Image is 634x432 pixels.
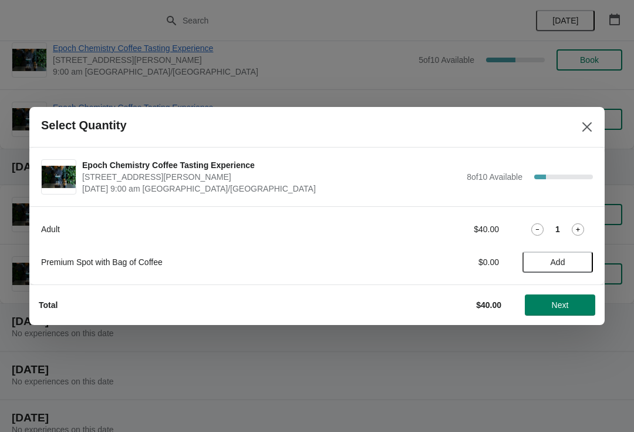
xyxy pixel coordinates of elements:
span: Next [552,300,569,310]
span: [STREET_ADDRESS][PERSON_NAME] [82,171,461,183]
span: 8 of 10 Available [467,172,522,182]
div: $40.00 [390,223,499,235]
h2: Select Quantity [41,119,127,132]
span: Add [551,257,565,267]
strong: $40.00 [476,300,501,310]
strong: Total [39,300,58,310]
button: Next [525,294,595,316]
button: Close [576,116,598,138]
button: Add [522,252,593,273]
span: [DATE] 9:00 am [GEOGRAPHIC_DATA]/[GEOGRAPHIC_DATA] [82,183,461,195]
span: Epoch Chemistry Coffee Tasting Experience [82,159,461,171]
div: Premium Spot with Bag of Coffee [41,256,367,268]
strong: 1 [555,223,560,235]
div: $0.00 [390,256,499,268]
div: Adult [41,223,367,235]
img: Epoch Chemistry Coffee Tasting Experience | 400 St. George St, Moncton, NB, Canada | September 28... [42,166,76,189]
